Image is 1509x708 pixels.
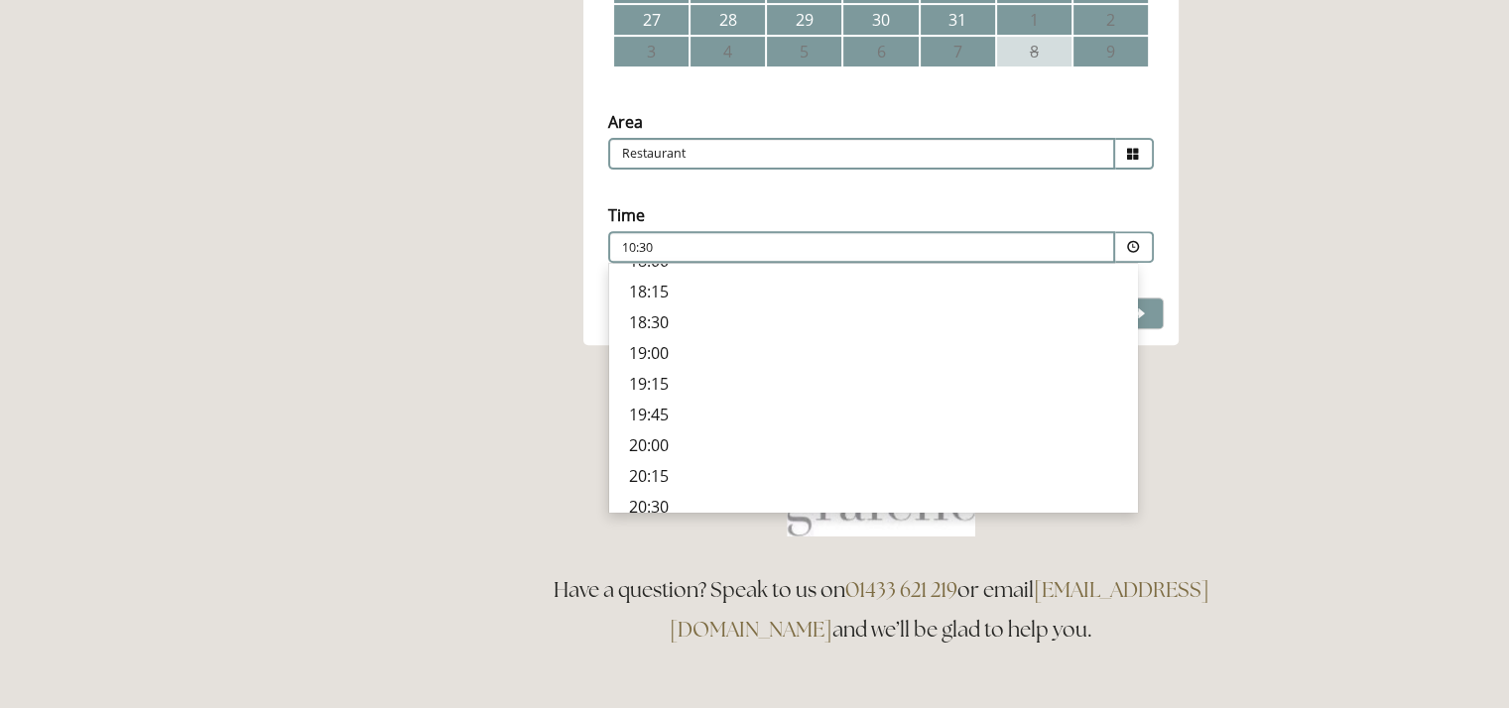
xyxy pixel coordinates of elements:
td: 3 [614,37,689,66]
td: 9 [1073,37,1148,66]
h3: Have a question? Speak to us on or email and we’ll be glad to help you. [534,570,1229,649]
td: 27 [614,5,689,35]
td: 5 [767,37,841,66]
td: 8 [997,37,1071,66]
label: Area [608,111,643,133]
p: 10:30 [622,239,981,257]
p: 20:00 [629,434,1117,456]
td: 28 [691,5,765,35]
td: 4 [691,37,765,66]
td: 6 [843,37,918,66]
p: 19:45 [629,404,1117,425]
p: 20:30 [629,496,1117,518]
p: 19:15 [629,373,1117,395]
td: 2 [1073,5,1148,35]
p: 18:30 [629,311,1117,333]
a: 01433 621 219 [845,576,957,603]
p: 19:00 [629,342,1117,364]
label: Time [608,204,645,226]
td: 1 [997,5,1071,35]
td: 29 [767,5,841,35]
td: 7 [921,37,995,66]
td: 30 [843,5,918,35]
p: 18:15 [629,281,1117,302]
td: 31 [921,5,995,35]
p: 20:15 [629,465,1117,487]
